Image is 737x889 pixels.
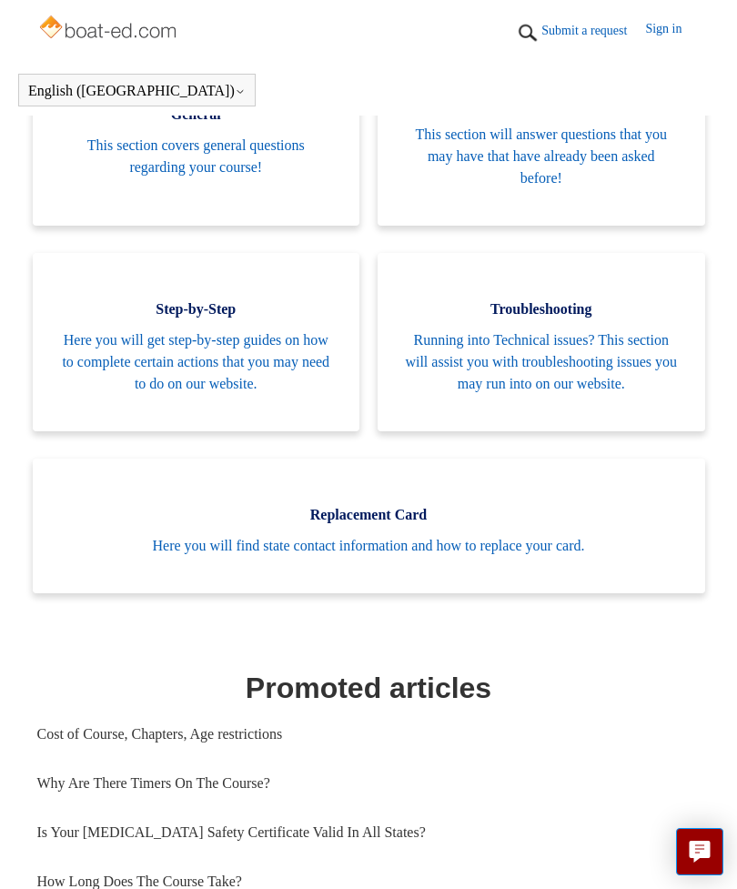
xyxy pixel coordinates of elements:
[676,828,723,875] button: Live chat
[37,759,701,808] a: Why Are There Timers On The Course?
[405,298,678,320] span: Troubleshooting
[60,329,333,395] span: Here you will get step-by-step guides on how to complete certain actions that you may need to do ...
[28,83,246,99] button: English ([GEOGRAPHIC_DATA])
[60,135,333,178] span: This section covers general questions regarding your course!
[405,124,678,189] span: This section will answer questions that you may have that have already been asked before!
[645,19,700,46] a: Sign in
[378,47,705,226] a: FAQ This section will answer questions that you may have that have already been asked before!
[37,11,182,47] img: Boat-Ed Help Center home page
[37,710,701,759] a: Cost of Course, Chapters, Age restrictions
[33,47,360,226] a: General This section covers general questions regarding your course!
[514,19,541,46] img: 01HZPCYTXV3JW8MJV9VD7EMK0H
[60,504,678,526] span: Replacement Card
[37,666,701,710] h1: Promoted articles
[37,808,701,857] a: Is Your [MEDICAL_DATA] Safety Certificate Valid In All States?
[60,535,678,557] span: Here you will find state contact information and how to replace your card.
[541,21,645,40] a: Submit a request
[378,253,705,431] a: Troubleshooting Running into Technical issues? This section will assist you with troubleshooting ...
[60,298,333,320] span: Step-by-Step
[33,459,705,593] a: Replacement Card Here you will find state contact information and how to replace your card.
[33,253,360,431] a: Step-by-Step Here you will get step-by-step guides on how to complete certain actions that you ma...
[405,329,678,395] span: Running into Technical issues? This section will assist you with troubleshooting issues you may r...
